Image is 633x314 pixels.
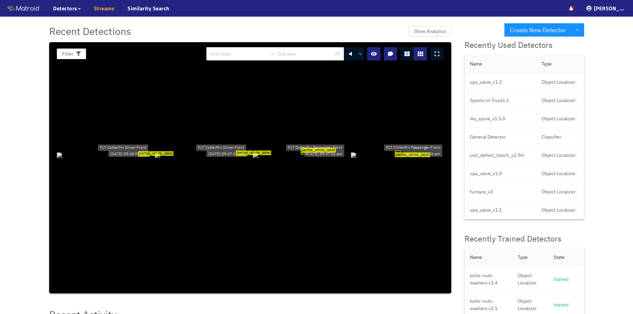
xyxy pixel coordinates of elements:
[465,73,536,91] td: upa_valve_v1.2
[536,201,584,219] td: Object Localizer
[138,151,173,156] span: partial_white_label
[128,4,169,12] a: Similarity Search
[49,23,131,39] span: Recent Detections
[402,151,442,157] div: [DATE] 09:46:06 am
[504,23,571,37] button: Create New Detector
[536,91,584,110] td: Object Localizer
[301,148,336,153] span: partial_white_label
[465,91,536,110] td: Spools on Trucks 2
[269,51,275,56] span: to
[414,28,446,35] span: Show Analytics
[277,50,334,57] input: End date
[210,50,267,57] input: Start date
[62,50,73,57] span: Filter
[536,183,584,201] td: Object Localizer
[536,146,584,164] td: Object Localizer
[196,145,246,151] div: FLT CotterPin Driver Front
[465,128,536,146] td: General Detector
[384,145,442,151] div: FLT CotterPin Passenger Front
[57,49,86,59] button: Filter
[512,266,548,292] td: Object Localizer
[465,233,584,245] div: Recently Trained Detectors
[206,151,246,157] div: [DATE] 09:47:25 am
[536,128,584,146] td: Classifier
[108,151,148,157] div: [DATE] 09:48:58 am
[409,26,451,37] button: Show Analytics
[465,183,536,201] td: furnace_v2
[465,266,512,292] td: bolts-nuts-washers v2.4
[395,153,430,157] span: partial_white_label
[465,164,536,183] td: upa_valve_v1.0
[536,164,584,183] td: Object Localizer
[465,55,536,73] th: Name
[536,73,584,91] td: Object Localizer
[53,4,77,12] span: Detectors
[548,248,584,266] th: State
[465,201,536,219] td: upa_valve_v1.1
[554,301,579,308] div: trained
[269,51,275,56] span: swap-right
[286,145,344,151] div: FLT CotterPin Passenger Front
[304,151,344,157] div: [DATE] 09:47:01 am
[98,145,148,151] div: FLT CotterPin Driver Front
[465,39,584,52] div: Recently Used Detectors
[571,23,584,37] button: down
[94,4,115,12] a: Streams
[465,248,512,266] th: Name
[7,4,40,14] img: Matroid logo
[512,248,548,266] th: Type
[536,55,584,73] th: Type
[236,151,271,155] span: partial_white_label
[465,110,536,128] td: iko_spine_v1.5.0
[359,52,363,56] span: down
[465,146,536,164] td: jost_defect_bosch_v2.9m
[554,275,579,283] div: trained
[536,110,584,128] td: Object Localizer
[510,25,566,35] span: Create New Detector
[576,28,579,32] span: down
